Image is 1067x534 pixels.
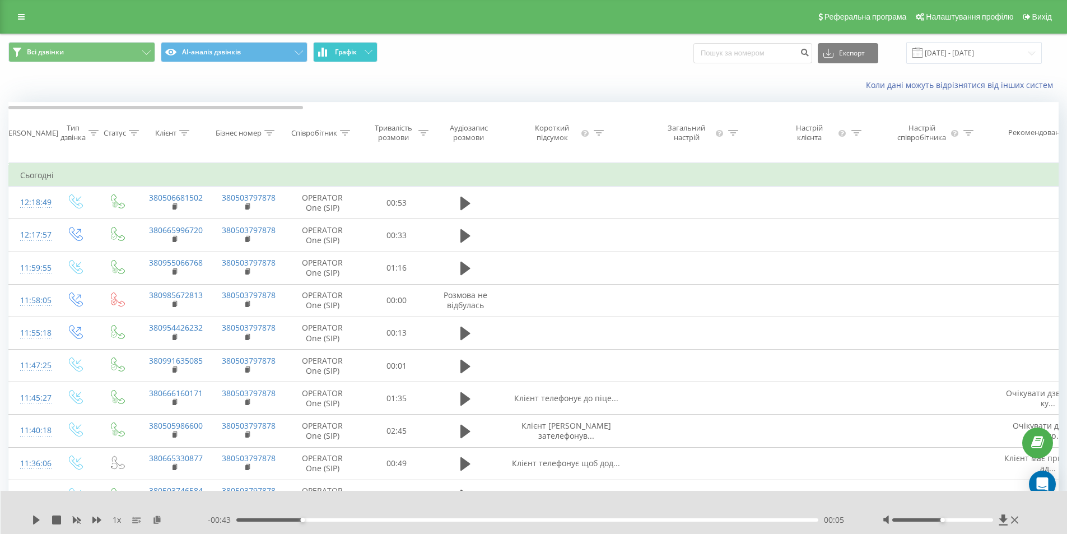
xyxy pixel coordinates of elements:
td: 00:13 [362,480,432,512]
span: Реферальна програма [824,12,907,21]
a: 380506681502 [149,192,203,203]
div: [PERSON_NAME] [2,128,58,138]
span: - 00:43 [208,514,236,526]
a: 380503797878 [222,322,276,333]
button: Графік [313,42,378,62]
a: 380954426232 [149,322,203,333]
td: 00:13 [362,317,432,349]
td: OPERATOR One (SIP) [283,447,362,480]
div: 11:35:28 [20,485,43,507]
span: 00:05 [824,514,844,526]
div: Клієнт [155,128,176,138]
a: Коли дані можуть відрізнятися вiд інших систем [866,80,1059,90]
div: Аудіозапис розмови [441,123,496,142]
span: Клієнт телефонує щоб дод... [512,458,620,468]
span: Клієнт [PERSON_NAME] зателефонув... [521,420,611,441]
button: Експорт [818,43,878,63]
a: 380503797878 [222,290,276,300]
span: Вихід [1032,12,1052,21]
a: 380505986600 [149,420,203,431]
a: 380665996720 [149,225,203,235]
td: 00:33 [362,219,432,252]
div: 12:18:49 [20,192,43,213]
div: 11:36:06 [20,453,43,475]
div: Тривалість розмови [371,123,416,142]
a: 380991635085 [149,355,203,366]
a: 380503797878 [222,485,276,496]
div: Загальний настрій [660,123,714,142]
div: Співробітник [291,128,337,138]
td: OPERATOR One (SIP) [283,219,362,252]
td: 01:16 [362,252,432,284]
td: 00:53 [362,187,432,219]
div: 11:45:27 [20,387,43,409]
div: 11:55:18 [20,322,43,344]
button: AI-аналіз дзвінків [161,42,307,62]
span: Налаштування профілю [926,12,1013,21]
a: 380503746584 [149,485,203,496]
td: OPERATOR One (SIP) [283,350,362,382]
span: Клієнт телефонує до піце... [514,393,618,403]
div: 12:17:57 [20,224,43,246]
span: Розмова не відбулась [444,290,487,310]
div: Короткий підсумок [525,123,579,142]
td: OPERATOR One (SIP) [283,187,362,219]
div: Бізнес номер [216,128,262,138]
div: 11:58:05 [20,290,43,312]
button: Всі дзвінки [8,42,155,62]
td: OPERATOR One (SIP) [283,284,362,317]
a: 380955066768 [149,257,203,268]
a: 380503797878 [222,192,276,203]
a: 380665330877 [149,453,203,463]
div: Accessibility label [300,518,305,522]
span: 1 x [113,514,121,526]
td: OPERATOR One (SIP) [283,252,362,284]
td: 00:49 [362,447,432,480]
a: 380503797878 [222,420,276,431]
td: OPERATOR One (SIP) [283,480,362,512]
input: Пошук за номером [693,43,812,63]
a: 380985672813 [149,290,203,300]
td: OPERATOR One (SIP) [283,415,362,447]
a: 380503797878 [222,355,276,366]
a: 380503797878 [222,257,276,268]
div: Тип дзвінка [60,123,86,142]
a: 380503797878 [222,225,276,235]
td: OPERATOR One (SIP) [283,317,362,349]
div: Настрій клієнта [783,123,835,142]
td: 00:01 [362,350,432,382]
div: Open Intercom Messenger [1029,471,1056,498]
div: Accessibility label [940,518,945,522]
div: 11:47:25 [20,355,43,377]
td: 02:45 [362,415,432,447]
td: OPERATOR One (SIP) [283,382,362,415]
a: 380503797878 [222,453,276,463]
div: Настрій співробітника [895,123,949,142]
a: 380666160171 [149,388,203,398]
span: Графік [335,48,357,56]
td: 00:00 [362,284,432,317]
div: Статус [104,128,126,138]
a: 380503797878 [222,388,276,398]
div: 11:40:18 [20,420,43,442]
div: 11:59:55 [20,257,43,279]
td: 01:35 [362,382,432,415]
span: Всі дзвінки [27,48,64,57]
